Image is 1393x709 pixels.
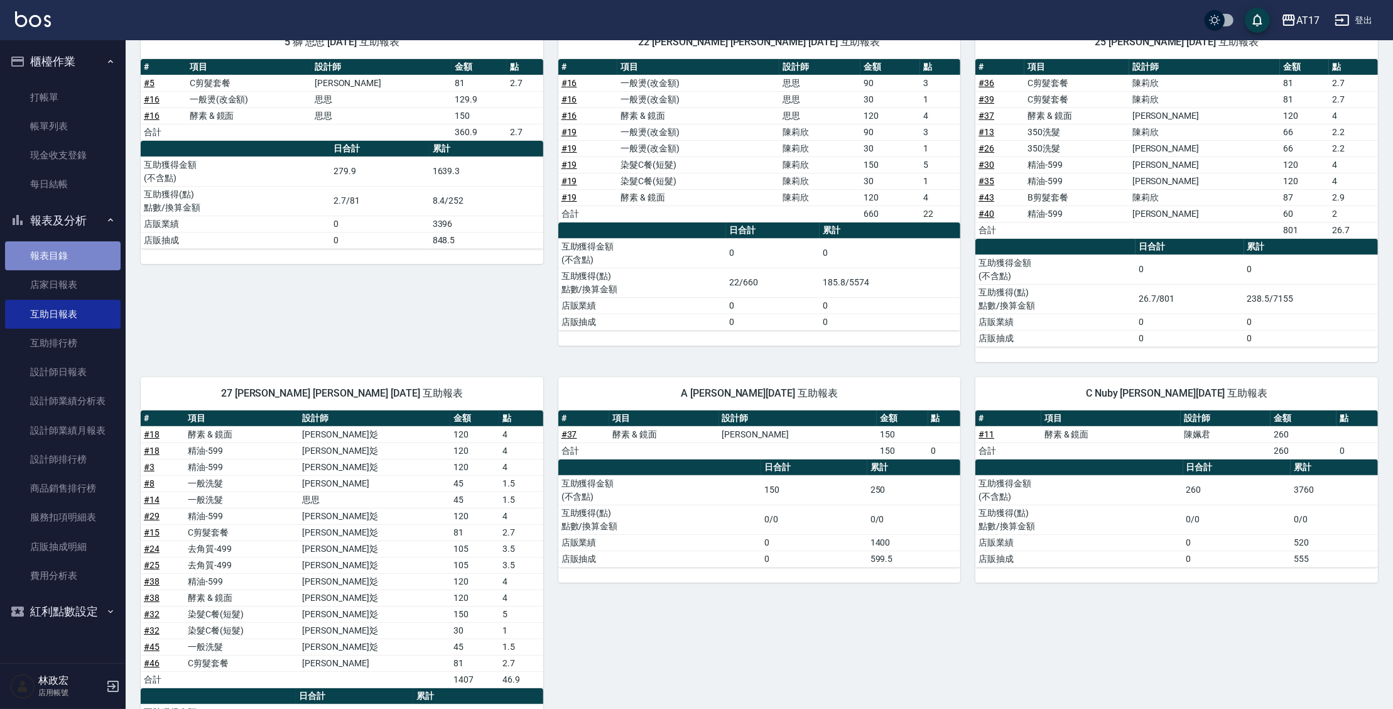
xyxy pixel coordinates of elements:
td: 合計 [975,222,1024,238]
td: 互助獲得(點) 點數/換算金額 [141,186,330,216]
td: 150 [860,157,919,173]
td: 22 [920,206,961,222]
td: 染髮C餐(短髮) [617,173,779,189]
td: 思思 [312,107,452,124]
td: 81 [1280,91,1329,107]
a: #40 [978,209,994,219]
th: 設計師 [299,410,450,427]
td: 陳莉欣 [779,124,860,140]
th: 金額 [1280,59,1329,75]
table: a dense table [558,59,961,223]
a: #25 [144,560,160,570]
a: 互助日報表 [5,300,121,329]
a: #29 [144,511,160,521]
td: 0 [820,314,960,330]
a: 每日結帳 [5,170,121,199]
td: 0 [1336,442,1378,459]
button: 報表及分析 [5,204,121,237]
td: 0/0 [1183,505,1291,534]
td: 66 [1280,140,1329,157]
span: A [PERSON_NAME][DATE] 互助報表 [573,387,946,400]
td: 350洗髮 [1024,124,1129,140]
th: 點 [920,59,961,75]
a: 店販抽成明細 [5,532,121,561]
td: 精油-599 [1024,173,1129,189]
th: 日合計 [1183,459,1291,476]
button: save [1245,8,1270,33]
td: 陳莉欣 [779,157,860,173]
td: 互助獲得(點) 點數/換算金額 [975,284,1136,314]
th: 累計 [1244,239,1378,255]
a: #16 [561,111,577,121]
th: # [975,59,1024,75]
td: 660 [860,206,919,222]
td: 精油-599 [1024,157,1129,173]
td: 思思 [779,107,860,124]
td: 思思 [312,91,452,107]
td: 260 [1271,442,1336,459]
td: 87 [1280,189,1329,206]
td: C剪髮套餐 [187,75,312,91]
td: 1.5 [499,475,543,492]
th: 日合計 [1136,239,1244,255]
a: #18 [144,446,160,456]
td: 2.2 [1329,124,1378,140]
td: 店販業績 [975,314,1136,330]
a: 服務扣項明細表 [5,503,121,532]
td: 2 [1329,206,1378,222]
td: 一般洗髮 [185,492,299,508]
td: 0/0 [1291,505,1378,534]
table: a dense table [141,410,543,688]
td: 互助獲得(點) 點數/換算金額 [558,268,726,297]
th: 金額 [1271,410,1336,427]
td: 2.7 [507,75,543,91]
th: # [975,410,1041,427]
span: C Nuby [PERSON_NAME][DATE] 互助報表 [990,387,1363,400]
a: #45 [144,642,160,652]
td: 129.9 [452,91,507,107]
td: 60 [1280,206,1329,222]
a: 設計師日報表 [5,358,121,387]
td: [PERSON_NAME]彣 [299,508,450,524]
td: C剪髮套餐 [1024,75,1129,91]
button: AT17 [1276,8,1325,33]
th: 點 [507,59,543,75]
td: 30 [860,91,919,107]
td: 120 [1280,107,1329,124]
td: 酵素 & 鏡面 [1041,426,1181,442]
a: 店家日報表 [5,270,121,299]
td: 45 [450,492,499,508]
a: #16 [561,78,577,88]
td: 染髮C餐(短髮) [617,157,779,173]
td: 精油-599 [185,442,299,459]
img: Logo [15,11,51,27]
th: 金額 [877,410,928,427]
td: 279.9 [330,157,429,186]
th: 項目 [185,410,299,427]
td: 4 [499,426,543,442]
td: 120 [450,459,499,475]
td: 2.7/81 [330,186,429,216]
a: #8 [144,478,154,488]
a: #37 [978,111,994,121]
a: #30 [978,160,994,170]
td: 26.7 [1329,222,1378,238]
td: 150 [877,442,928,459]
table: a dense table [558,459,961,568]
table: a dense table [558,223,961,331]
th: 設計師 [1181,410,1271,427]
a: 費用分析表 [5,561,121,590]
a: #18 [144,429,160,439]
table: a dense table [141,141,543,249]
td: 陳莉欣 [779,189,860,206]
td: [PERSON_NAME] [1129,157,1280,173]
td: 互助獲得(點) 點數/換算金額 [558,505,762,534]
td: 1 [920,91,961,107]
td: 30 [860,140,919,157]
td: [PERSON_NAME]彣 [299,426,450,442]
td: 0 [761,534,867,551]
th: 金額 [450,410,499,427]
td: 90 [860,75,919,91]
td: 1.5 [499,492,543,508]
span: 5 獅 思思 [DATE] 互助報表 [156,36,528,48]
